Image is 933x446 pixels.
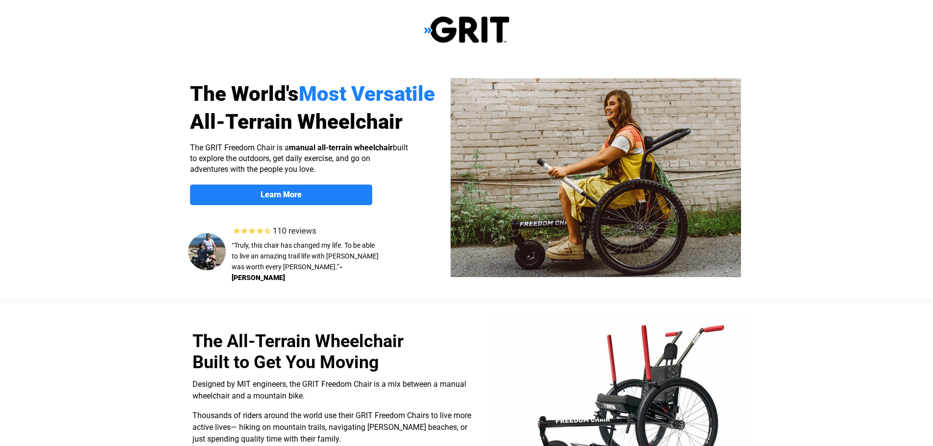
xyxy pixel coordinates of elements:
strong: Learn More [261,190,302,199]
span: All-Terrain Wheelchair [190,110,403,134]
span: Most Versatile [299,82,435,106]
a: Learn More [190,185,372,205]
strong: manual all-terrain wheelchair [289,143,393,152]
span: The World's [190,82,299,106]
span: The GRIT Freedom Chair is a built to explore the outdoors, get daily exercise, and go on adventur... [190,143,408,174]
span: “Truly, this chair has changed my life. To be able to live an amazing trail life with [PERSON_NAM... [232,241,379,271]
span: Thousands of riders around the world use their GRIT Freedom Chairs to live more active lives— hik... [192,411,471,444]
span: The All-Terrain Wheelchair Built to Get You Moving [192,331,404,373]
span: Designed by MIT engineers, the GRIT Freedom Chair is a mix between a manual wheelchair and a moun... [192,379,466,400]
